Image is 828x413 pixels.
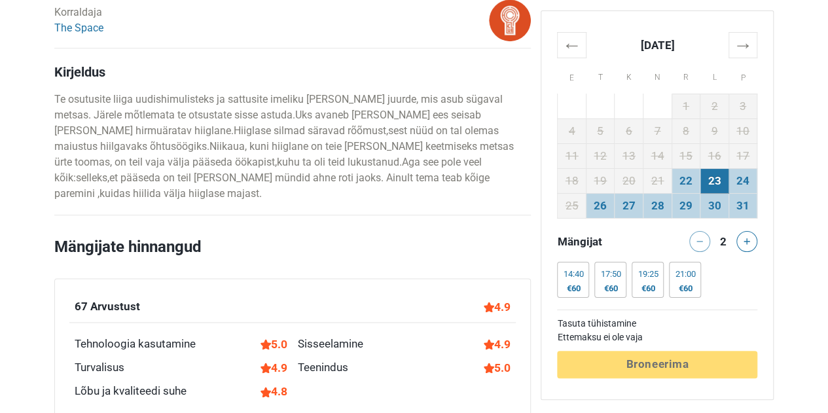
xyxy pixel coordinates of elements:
td: Tasuta tühistamine [557,317,757,331]
td: 29 [672,193,700,218]
div: 5.0 [261,336,287,353]
div: €60 [563,283,583,294]
td: 26 [586,193,615,218]
td: 14 [643,143,672,168]
th: ← [558,32,586,58]
div: 21:00 [675,269,695,279]
td: 6 [615,118,643,143]
th: → [729,32,757,58]
div: Korraldaja [54,5,103,36]
td: 27 [615,193,643,218]
h4: Kirjeldus [54,64,531,80]
div: €60 [600,283,621,294]
td: 13 [615,143,643,168]
td: 25 [558,193,586,218]
td: 21 [643,168,672,193]
td: 1 [672,94,700,118]
div: €60 [675,283,695,294]
div: 4.9 [484,298,511,315]
td: 11 [558,143,586,168]
td: 23 [700,168,729,193]
td: 31 [729,193,757,218]
div: Teenindus [298,359,348,376]
td: 28 [643,193,672,218]
div: 5.0 [484,359,511,376]
td: 2 [700,94,729,118]
th: L [700,58,729,94]
th: E [558,58,586,94]
td: Ettemaksu ei ole vaja [557,331,757,344]
div: Turvalisus [75,359,124,376]
div: 2 [715,231,731,249]
td: 12 [586,143,615,168]
a: The Space [54,22,103,34]
td: 19 [586,168,615,193]
div: Lõbu ja kvaliteedi suhe [75,383,187,400]
td: 7 [643,118,672,143]
div: 14:40 [563,269,583,279]
th: R [672,58,700,94]
td: 18 [558,168,586,193]
td: 4 [558,118,586,143]
div: Tehnoloogia kasutamine [75,336,196,353]
td: 30 [700,193,729,218]
div: Sisseelamine [298,336,363,353]
td: 8 [672,118,700,143]
div: 4.9 [261,359,287,376]
div: 19:25 [638,269,658,279]
div: 17:50 [600,269,621,279]
th: P [729,58,757,94]
td: 22 [672,168,700,193]
th: N [643,58,672,94]
td: 10 [729,118,757,143]
div: €60 [638,283,658,294]
td: 15 [672,143,700,168]
th: K [615,58,643,94]
td: 20 [615,168,643,193]
td: 5 [586,118,615,143]
p: Te osutusite liiga uudishimulisteks ja sattusite imeliku [PERSON_NAME] juurde, mis asub sügaval m... [54,92,531,202]
td: 17 [729,143,757,168]
th: [DATE] [586,32,729,58]
div: Mängijat [552,231,657,252]
h2: Mängijate hinnangud [54,235,531,278]
div: 4.9 [484,336,511,353]
div: 67 Arvustust [75,298,140,315]
div: 4.8 [261,383,287,400]
th: T [586,58,615,94]
td: 9 [700,118,729,143]
td: 24 [729,168,757,193]
td: 3 [729,94,757,118]
td: 16 [700,143,729,168]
